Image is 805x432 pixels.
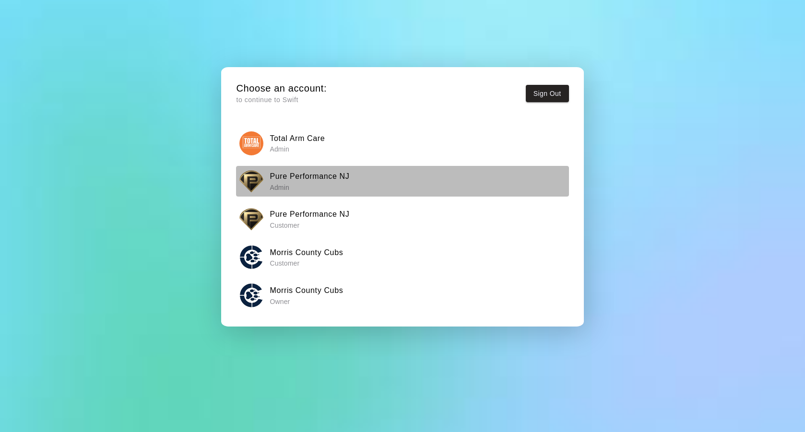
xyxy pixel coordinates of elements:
[239,245,263,269] img: Morris County Cubs
[526,85,569,103] button: Sign Out
[270,183,349,192] p: Admin
[270,258,343,268] p: Customer
[239,207,263,231] img: Pure Performance NJ
[270,297,343,306] p: Owner
[236,128,568,158] button: Total Arm CareTotal Arm Care Admin
[236,280,568,310] button: Morris County CubsMorris County Cubs Owner
[236,204,568,234] button: Pure Performance NJPure Performance NJ Customer
[236,166,568,196] button: Pure Performance NJPure Performance NJ Admin
[270,246,343,259] h6: Morris County Cubs
[239,169,263,193] img: Pure Performance NJ
[270,170,349,183] h6: Pure Performance NJ
[239,131,263,155] img: Total Arm Care
[236,82,327,95] h5: Choose an account:
[236,95,327,105] p: to continue to Swift
[239,283,263,307] img: Morris County Cubs
[270,208,349,221] h6: Pure Performance NJ
[270,132,325,145] h6: Total Arm Care
[270,284,343,297] h6: Morris County Cubs
[270,144,325,154] p: Admin
[270,221,349,230] p: Customer
[236,242,568,272] button: Morris County CubsMorris County Cubs Customer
